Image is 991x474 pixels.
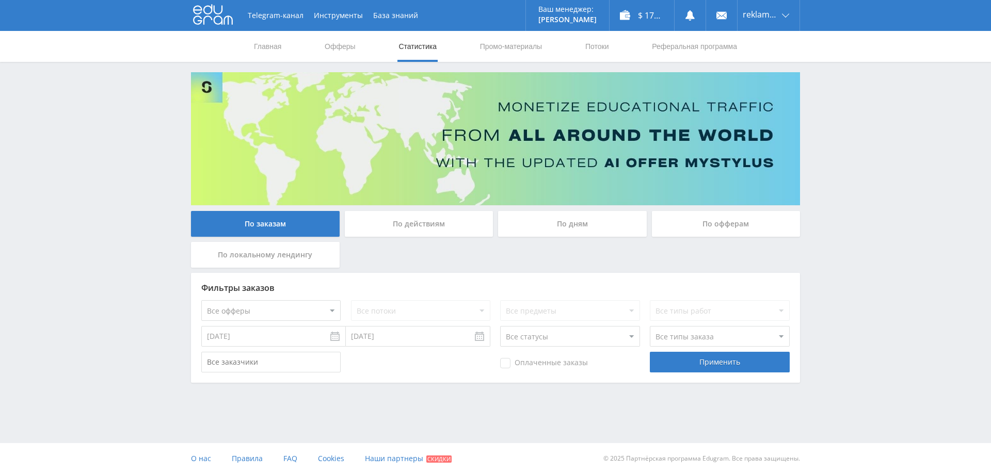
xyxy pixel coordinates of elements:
span: Оплаченные заказы [500,358,588,368]
span: Наши партнеры [365,453,423,463]
p: Ваш менеджер: [538,5,597,13]
div: © 2025 Партнёрская программа Edugram. Все права защищены. [501,443,800,474]
a: Потоки [584,31,610,62]
div: По действиям [345,211,493,237]
div: Фильтры заказов [201,283,790,292]
div: Применить [650,352,789,372]
span: Правила [232,453,263,463]
a: Статистика [397,31,438,62]
div: По дням [498,211,647,237]
a: Правила [232,443,263,474]
div: По офферам [652,211,801,237]
input: Все заказчики [201,352,341,372]
a: О нас [191,443,211,474]
a: Главная [253,31,282,62]
div: По локальному лендингу [191,242,340,268]
a: Промо-материалы [479,31,543,62]
a: Cookies [318,443,344,474]
a: Офферы [324,31,357,62]
a: Реферальная программа [651,31,738,62]
p: [PERSON_NAME] [538,15,597,24]
span: Скидки [426,455,452,463]
img: Banner [191,72,800,205]
a: Наши партнеры Скидки [365,443,452,474]
a: FAQ [283,443,297,474]
div: По заказам [191,211,340,237]
span: FAQ [283,453,297,463]
span: Cookies [318,453,344,463]
span: reklamodatel51 [743,10,779,19]
span: О нас [191,453,211,463]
